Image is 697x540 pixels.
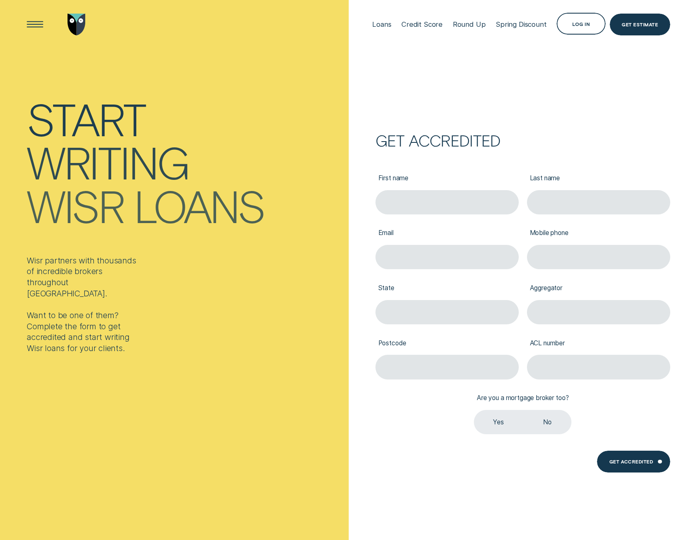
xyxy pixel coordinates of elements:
[527,277,670,300] label: Aggregator
[27,185,123,226] div: Wisr
[375,134,670,146] h2: Get accredited
[372,20,391,28] div: Loans
[474,387,571,410] label: Are you a mortgage broker too?
[375,168,519,190] label: First name
[375,333,519,355] label: Postcode
[27,141,189,183] div: writing
[557,13,606,35] button: Log in
[523,410,572,434] label: No
[401,20,443,28] div: Credit Score
[27,255,141,354] div: Wisr partners with thousands of incredible brokers throughout [GEOGRAPHIC_DATA]. Want to be one o...
[375,277,519,300] label: State
[27,98,145,140] div: Start
[527,168,670,190] label: Last name
[610,14,670,35] a: Get Estimate
[597,451,670,472] button: Get Accredited
[527,333,670,355] label: ACL number
[375,223,519,245] label: Email
[27,98,344,222] h1: Start writing Wisr loans
[453,20,486,28] div: Round Up
[68,14,86,35] img: Wisr
[527,223,670,245] label: Mobile phone
[474,410,523,434] label: Yes
[134,185,265,226] div: loans
[24,14,46,35] button: Open Menu
[496,20,546,28] div: Spring Discount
